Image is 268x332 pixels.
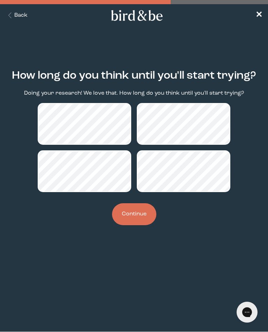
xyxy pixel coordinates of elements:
[24,89,244,97] p: Doing your research! We love that. How long do you think until you'll start trying?
[6,11,28,19] button: Back Button
[255,11,262,19] span: ✕
[233,299,261,325] iframe: Gorgias live chat messenger
[12,68,256,84] h2: How long do you think until you'll start trying?
[112,203,156,225] button: Continue
[255,9,262,22] a: ✕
